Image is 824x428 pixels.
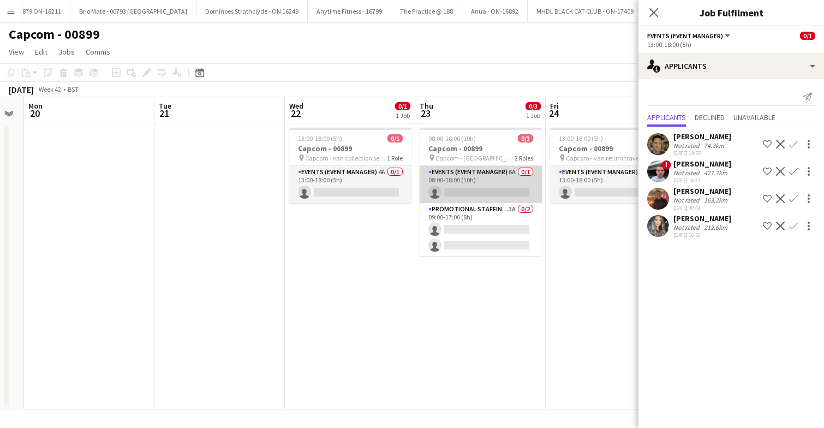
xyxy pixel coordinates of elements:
[70,1,196,22] button: Brio Mate - 00793 [GEOGRAPHIC_DATA]
[36,85,63,93] span: Week 42
[638,5,824,20] h3: Job Fulfilment
[435,154,515,162] span: Capcom - [GEOGRAPHIC_DATA]
[673,231,731,239] div: [DATE] 16:53
[387,154,403,162] span: 1 Role
[702,196,730,204] div: 163.2km
[58,47,75,57] span: Jobs
[420,101,433,111] span: Thu
[86,47,110,57] span: Comms
[196,1,308,22] button: Dominoes Strathclyde - ON 16249
[396,111,410,120] div: 1 Job
[31,45,52,59] a: Edit
[420,144,542,153] h3: Capcom - 00899
[550,101,559,111] span: Fri
[673,177,731,184] div: [DATE] 16:33
[305,154,387,162] span: Capcom - van collection set up travel day
[462,1,528,22] button: Anua - ON-16892
[27,107,43,120] span: 20
[647,32,732,40] button: Events (Event Manager)
[673,169,702,177] div: Not rated
[647,32,723,40] span: Events (Event Manager)
[702,169,730,177] div: 427.7km
[526,102,541,110] span: 0/3
[289,128,411,203] app-job-card: 13:00-18:00 (5h)0/1Capcom - 00899 Capcom - van collection set up travel day1 RoleEvents (Event Ma...
[647,40,815,49] div: 13:00-18:00 (5h)
[418,107,433,120] span: 23
[528,1,643,22] button: MHDL BLACK CAT CLUB - ON-17409
[68,85,79,93] div: BST
[673,213,731,223] div: [PERSON_NAME]
[391,1,462,22] button: The Practice @ 188
[702,141,726,150] div: 74.3km
[395,102,410,110] span: 0/1
[9,47,24,57] span: View
[289,166,411,203] app-card-role: Events (Event Manager)4A0/113:00-18:00 (5h)
[4,45,28,59] a: View
[661,160,671,170] span: !
[157,107,171,120] span: 21
[673,159,731,169] div: [PERSON_NAME]
[673,186,731,196] div: [PERSON_NAME]
[647,114,686,121] span: Applicants
[673,196,702,204] div: Not rated
[733,114,775,121] span: Unavailable
[28,101,43,111] span: Mon
[81,45,115,59] a: Comms
[673,204,731,211] div: [DATE] 00:41
[289,144,411,153] h3: Capcom - 00899
[702,223,730,231] div: 212.6km
[159,101,171,111] span: Tue
[548,107,559,120] span: 24
[673,141,702,150] div: Not rated
[550,144,672,153] h3: Capcom - 00899
[54,45,79,59] a: Jobs
[695,114,725,121] span: Declined
[387,134,403,142] span: 0/1
[420,128,542,256] app-job-card: 08:00-18:00 (10h)0/3Capcom - 00899 Capcom - [GEOGRAPHIC_DATA]2 RolesEvents (Event Manager)6A0/108...
[638,53,824,79] div: Applicants
[550,166,672,203] app-card-role: Events (Event Manager)4A0/113:00-18:00 (5h)
[526,111,540,120] div: 1 Job
[559,134,603,142] span: 13:00-18:00 (5h)
[420,166,542,203] app-card-role: Events (Event Manager)6A0/108:00-18:00 (10h)
[308,1,391,22] button: Anytime Fitness - 16799
[673,223,702,231] div: Not rated
[673,132,731,141] div: [PERSON_NAME]
[515,154,533,162] span: 2 Roles
[800,32,815,40] span: 0/1
[289,101,303,111] span: Wed
[566,154,648,162] span: Capcom - van return travel day
[9,84,34,95] div: [DATE]
[35,47,47,57] span: Edit
[550,128,672,203] app-job-card: 13:00-18:00 (5h)0/1Capcom - 00899 Capcom - van return travel day1 RoleEvents (Event Manager)4A0/1...
[428,134,476,142] span: 08:00-18:00 (10h)
[298,134,342,142] span: 13:00-18:00 (5h)
[420,203,542,256] app-card-role: Promotional Staffing (Brand Ambassadors)3A0/209:00-17:00 (8h)
[288,107,303,120] span: 22
[518,134,533,142] span: 0/3
[673,150,731,157] div: [DATE] 14:55
[9,26,100,43] h1: Capcom - 00899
